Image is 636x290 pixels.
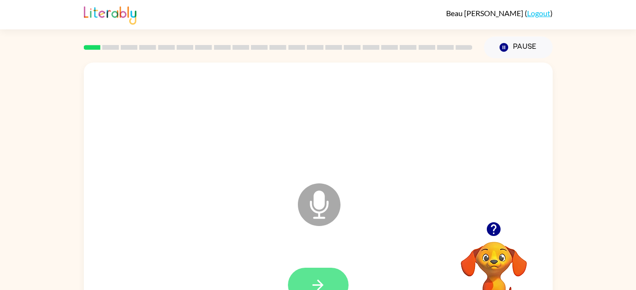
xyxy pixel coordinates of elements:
img: Literably [84,4,136,25]
a: Logout [527,9,550,18]
button: Pause [484,36,553,58]
div: ( ) [446,9,553,18]
span: Beau [PERSON_NAME] [446,9,525,18]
